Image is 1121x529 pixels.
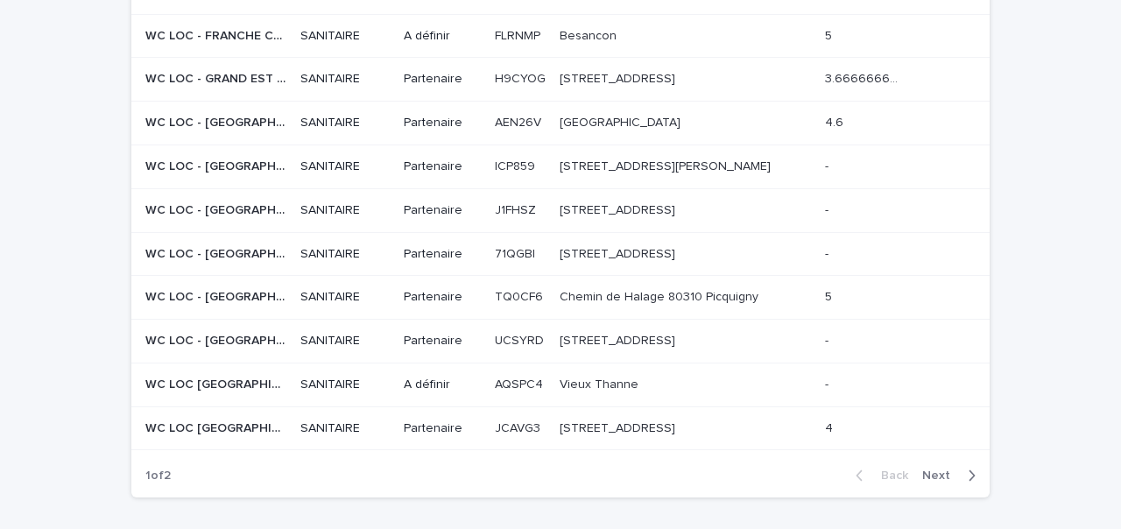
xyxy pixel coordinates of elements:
[131,232,990,276] tr: WC LOC - [GEOGRAPHIC_DATA] - [GEOGRAPHIC_DATA] - [GEOGRAPHIC_DATA]WC LOC - [GEOGRAPHIC_DATA] - [G...
[145,112,290,130] p: WC LOC - HAUTS DE FRANCE - AGENCE COMMERCIALE - VALENCIENNES
[842,468,915,483] button: Back
[871,469,908,482] span: Back
[404,159,481,174] p: Partenaire
[560,418,679,436] p: [STREET_ADDRESS]
[145,374,290,392] p: WC LOC [GEOGRAPHIC_DATA]
[300,421,390,436] p: SANITAIRE
[131,406,990,450] tr: WC LOC [GEOGRAPHIC_DATA] - [PERSON_NAME]WC LOC [GEOGRAPHIC_DATA] - [PERSON_NAME] SANITAIREPartena...
[825,112,847,130] p: 4.6
[922,469,961,482] span: Next
[300,72,390,87] p: SANITAIRE
[145,330,290,349] p: WC LOC - HAUTS DE FRANCE - ENTREPOT - VIEFVILLERS
[131,58,990,102] tr: WC LOC - GRAND EST - WITRY CAURELWC LOC - GRAND EST - WITRY CAUREL SANITAIREPartenaireH9CYOGH9CYO...
[145,418,290,436] p: WC LOC BELGIQUE - CATHY CABINE
[560,112,684,130] p: [GEOGRAPHIC_DATA]
[495,286,546,305] p: TQ0CF6
[560,243,679,262] p: [STREET_ADDRESS]
[300,29,390,44] p: SANITAIRE
[825,156,832,174] p: -
[131,145,990,188] tr: WC LOC - [GEOGRAPHIC_DATA] - [GEOGRAPHIC_DATA] - [PERSON_NAME]WC LOC - [GEOGRAPHIC_DATA] - [GEOGR...
[495,200,539,218] p: J1FHSZ
[560,330,679,349] p: [STREET_ADDRESS]
[495,156,539,174] p: ICP859
[404,377,481,392] p: A définir
[145,68,290,87] p: WC LOC - GRAND EST - WITRY CAUREL
[915,468,990,483] button: Next
[560,200,679,218] p: [STREET_ADDRESS]
[825,200,832,218] p: -
[131,188,990,232] tr: WC LOC - [GEOGRAPHIC_DATA] - [GEOGRAPHIC_DATA] - [GEOGRAPHIC_DATA] EN [GEOGRAPHIC_DATA]WC LOC - [...
[300,290,390,305] p: SANITAIRE
[825,330,832,349] p: -
[404,247,481,262] p: Partenaire
[404,421,481,436] p: Partenaire
[131,320,990,363] tr: WC LOC - [GEOGRAPHIC_DATA] - [GEOGRAPHIC_DATA] - [GEOGRAPHIC_DATA]WC LOC - [GEOGRAPHIC_DATA] - [G...
[131,363,990,406] tr: WC LOC [GEOGRAPHIC_DATA]WC LOC [GEOGRAPHIC_DATA] SANITAIREA définirAQSPC4AQSPC4 Vieux ThanneVieux...
[131,455,185,497] p: 1 of 2
[131,276,990,320] tr: WC LOC - [GEOGRAPHIC_DATA] - [GEOGRAPHIC_DATA] - [GEOGRAPHIC_DATA]WC LOC - [GEOGRAPHIC_DATA] - [G...
[300,334,390,349] p: SANITAIRE
[825,418,836,436] p: 4
[300,247,390,262] p: SANITAIRE
[404,116,481,130] p: Partenaire
[495,243,539,262] p: 71QGBI
[495,374,546,392] p: AQSPC4
[145,156,290,174] p: WC LOC - HAUTS DE FRANCE - ENTREPOT - BILLY BERCLAU
[404,334,481,349] p: Partenaire
[495,25,544,44] p: FLRNMP
[404,72,481,87] p: Partenaire
[560,68,679,87] p: [STREET_ADDRESS]
[825,68,901,87] p: 3.6666666666666665
[145,200,290,218] p: WC LOC - HAUTS DE FRANCE - ENTREPOT - CHALONS EN CHAMPAGNE
[560,25,620,44] p: Besancon
[560,286,762,305] p: Chemin de Halage 80310 Picquigny
[495,330,547,349] p: UCSYRD
[300,159,390,174] p: SANITAIRE
[495,418,544,436] p: JCAVG3
[300,203,390,218] p: SANITAIRE
[131,14,990,58] tr: WC LOC - FRANCHE COMTE- BESANCONWC LOC - FRANCHE COMTE- BESANCON SANITAIREA définirFLRNMPFLRNMP B...
[560,156,774,174] p: [STREET_ADDRESS][PERSON_NAME]
[825,374,832,392] p: -
[404,29,481,44] p: A définir
[825,243,832,262] p: -
[404,290,481,305] p: Partenaire
[131,102,990,145] tr: WC LOC - [GEOGRAPHIC_DATA] - AGENCE COMMERCIALE - [GEOGRAPHIC_DATA]WC LOC - [GEOGRAPHIC_DATA] - A...
[145,25,290,44] p: WC LOC - FRANCHE COMTE- BESANCON
[495,112,545,130] p: AEN26V
[825,286,835,305] p: 5
[300,116,390,130] p: SANITAIRE
[300,377,390,392] p: SANITAIRE
[404,203,481,218] p: Partenaire
[825,25,835,44] p: 5
[560,374,642,392] p: Vieux Thanne
[145,286,290,305] p: WC LOC - HAUTS DE FRANCE - ENTREPOT - PICQUIGNY
[495,68,549,87] p: H9CYOG
[145,243,290,262] p: WC LOC - HAUTS DE FRANCE - ENTREPOT - LES ATTAQUES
